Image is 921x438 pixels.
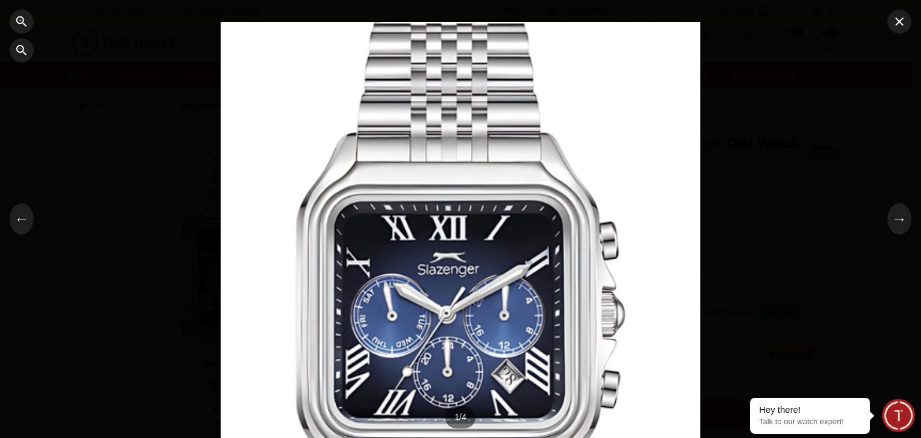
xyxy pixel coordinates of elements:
[759,417,861,427] p: Talk to our watch expert!
[445,406,475,428] div: 1 / 4
[10,203,34,235] button: ←
[887,203,911,235] button: →
[759,404,861,416] div: Hey there!
[882,399,915,432] div: Chat Widget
